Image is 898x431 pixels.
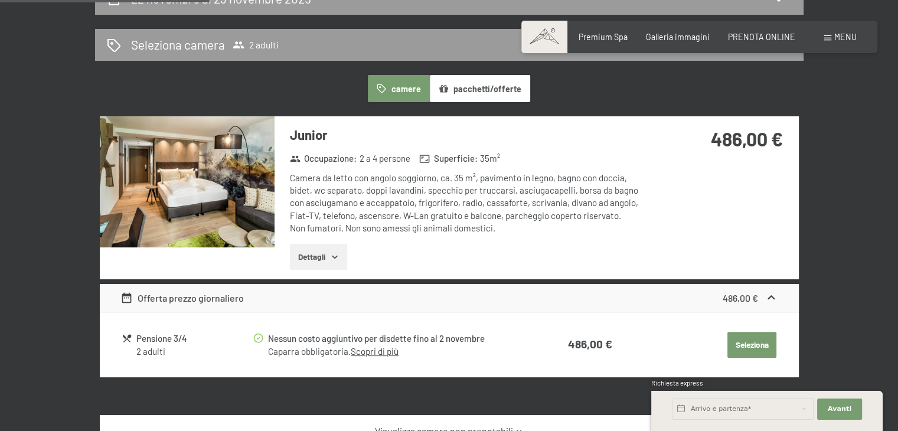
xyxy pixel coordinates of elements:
div: Caparra obbligatoria. [268,345,514,358]
button: Avanti [817,399,862,420]
strong: Occupazione : [290,152,357,165]
span: Menu [834,32,857,42]
div: Pensione 3/4 [136,332,252,345]
h3: Junior [290,126,641,144]
button: pacchetti/offerte [430,75,530,102]
img: mss_renderimg.php [100,116,275,247]
span: 2 adulti [233,39,279,51]
strong: 486,00 € [568,337,612,351]
h2: Seleziona camera [131,36,225,53]
div: 2 adulti [136,345,252,358]
button: Dettagli [290,244,347,270]
a: Scopri di più [351,346,399,357]
span: Avanti [828,404,851,414]
div: Camera da letto con angolo soggiorno, ca. 35 m², pavimento in legno, bagno con doccia, bidet, wc ... [290,172,641,234]
div: Nessun costo aggiuntivo per disdette fino al 2 novembre [268,332,514,345]
button: Seleziona [727,332,776,358]
div: Offerta prezzo giornaliero486,00 € [100,284,799,312]
span: 35 m² [480,152,500,165]
span: Richiesta express [651,379,703,387]
a: PRENOTA ONLINE [728,32,795,42]
button: camere [368,75,429,102]
a: Galleria immagini [646,32,710,42]
strong: 486,00 € [723,292,758,303]
div: Offerta prezzo giornaliero [120,291,244,305]
a: Premium Spa [579,32,628,42]
strong: 486,00 € [711,128,783,150]
strong: Superficie : [419,152,478,165]
span: 2 a 4 persone [360,152,410,165]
